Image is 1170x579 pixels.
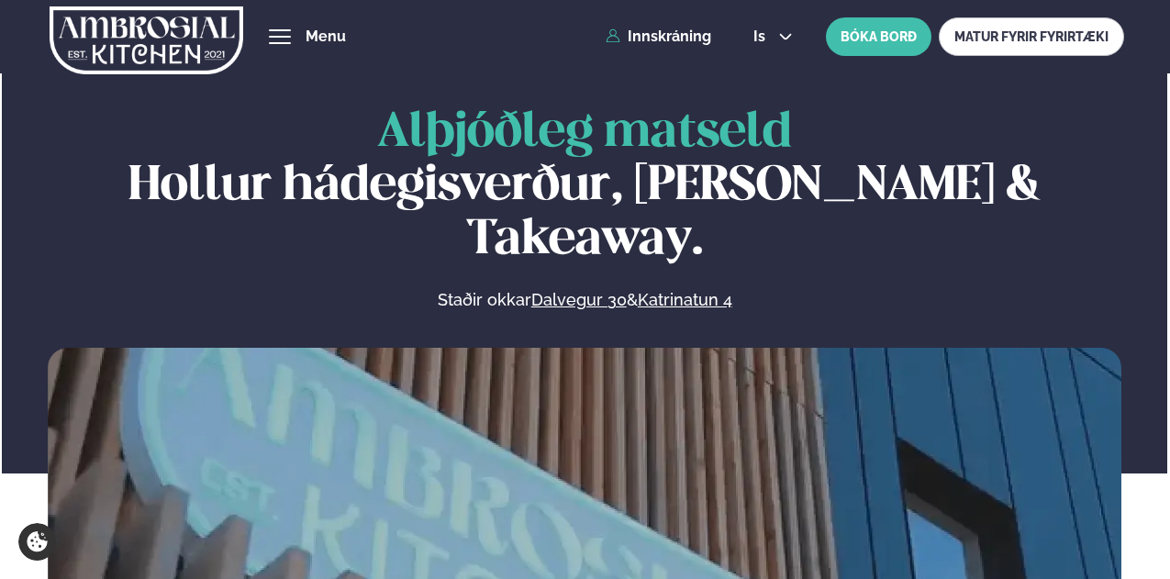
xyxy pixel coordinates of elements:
button: is [739,29,808,44]
a: Innskráning [606,28,711,45]
h1: Hollur hádegisverður, [PERSON_NAME] & Takeaway. [48,106,1121,267]
span: Alþjóðleg matseld [377,110,792,156]
a: Katrinatun 4 [638,289,732,311]
p: Staðir okkar & [238,289,931,311]
button: hamburger [269,26,291,48]
a: Cookie settings [18,523,56,561]
a: MATUR FYRIR FYRIRTÆKI [939,17,1124,56]
img: logo [50,3,243,78]
button: BÓKA BORÐ [826,17,931,56]
span: is [753,29,771,44]
a: Dalvegur 30 [531,289,627,311]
